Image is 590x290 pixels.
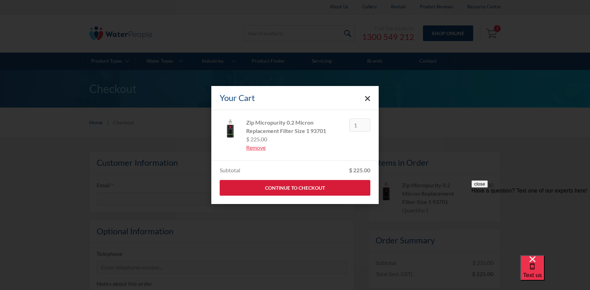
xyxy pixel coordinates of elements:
a: Close cart [365,95,370,101]
div: $ 225.00 [246,135,344,143]
div: Remove [246,143,344,152]
a: Remove item from cart [246,143,344,152]
div: $ 225.00 [349,166,370,174]
iframe: podium webchat widget prompt [471,180,590,264]
a: Continue to Checkout [220,180,370,196]
div: Your Cart [220,92,255,104]
iframe: podium webchat widget bubble [520,255,590,290]
div: Subtotal [220,166,240,174]
div: Zip Micropurity 0.2 Micron Replacement Filter Size 1 93701 [246,118,344,135]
